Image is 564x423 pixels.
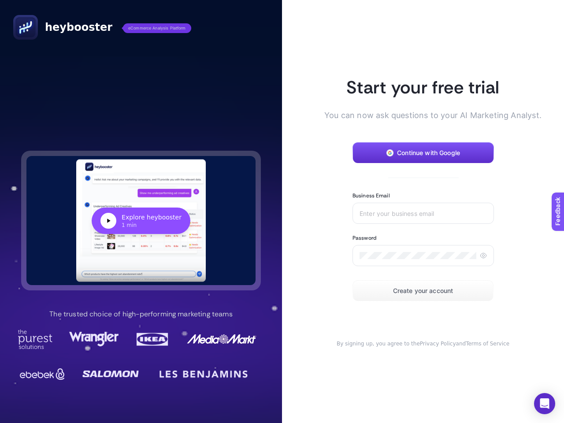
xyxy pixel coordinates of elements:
[122,213,182,222] div: Explore heybooster
[534,393,555,414] div: Open Intercom Messenger
[13,15,191,40] a: heyboostereCommerce Analysis Platform
[26,156,256,285] button: Explore heybooster1 min
[18,365,67,383] img: Ebebek
[420,341,456,347] a: Privacy Policy
[69,330,119,349] img: Wrangler
[18,330,53,349] img: Purest
[82,365,139,383] img: Salomon
[45,20,112,34] span: heybooster
[186,330,257,349] img: MediaMarkt
[154,364,253,385] img: LesBenjamin
[352,234,376,241] label: Password
[49,309,232,319] p: The trusted choice of high-performing marketing teams
[466,341,509,347] a: Terms of Service
[5,3,33,10] span: Feedback
[122,222,182,229] div: 1 min
[135,330,170,349] img: Ikea
[324,76,522,99] h1: Start your free trial
[360,210,487,217] input: Enter your business email
[393,287,453,294] span: Create your account
[337,341,420,347] span: By signing up, you agree to the
[352,280,493,301] button: Create your account
[352,142,494,163] button: Continue with Google
[352,192,390,199] label: Business Email
[397,149,460,156] span: Continue with Google
[123,23,191,33] span: eCommerce Analysis Platform
[324,340,522,347] div: and
[324,109,522,121] p: You can now ask questions to your AI Marketing Analyst.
